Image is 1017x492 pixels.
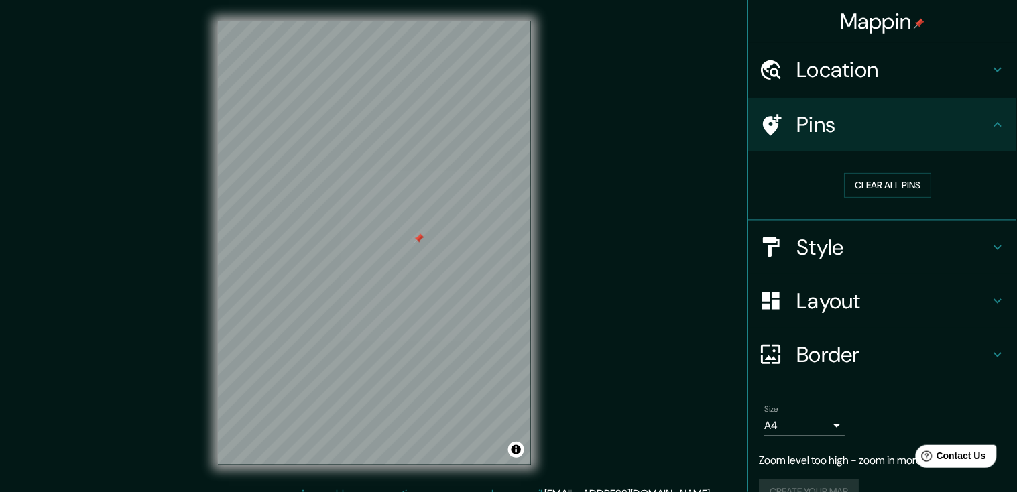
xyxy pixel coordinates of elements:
button: Toggle attribution [508,442,524,458]
div: Location [749,43,1017,97]
img: pin-icon.png [914,18,925,29]
h4: Pins [797,111,990,138]
h4: Style [797,234,990,261]
button: Clear all pins [845,173,932,198]
p: Zoom level too high - zoom in more [760,452,1006,469]
h4: Border [797,341,990,368]
iframe: Help widget launcher [898,440,1002,477]
div: Style [749,221,1017,274]
div: A4 [765,415,845,436]
canvas: Map [218,21,531,465]
h4: Location [797,56,990,83]
div: Layout [749,274,1017,328]
h4: Mappin [841,8,926,35]
h4: Layout [797,288,990,314]
label: Size [765,403,779,414]
div: Border [749,328,1017,381]
div: Pins [749,98,1017,151]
